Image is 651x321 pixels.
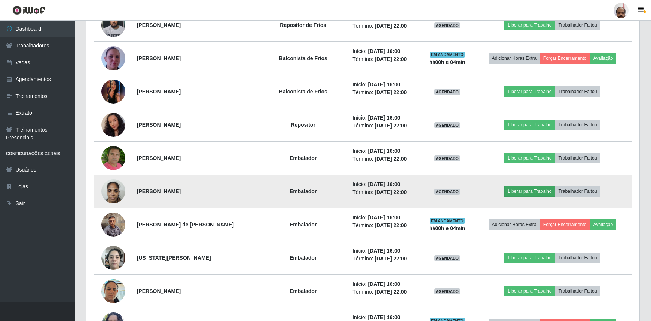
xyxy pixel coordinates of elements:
button: Adicionar Horas Extra [489,219,540,230]
li: Término: [352,288,417,296]
strong: Balconista de Frios [279,55,327,61]
time: [DATE] 16:00 [368,314,400,320]
li: Início: [352,147,417,155]
strong: Balconista de Frios [279,89,327,95]
img: 1753371469357.jpeg [101,109,125,140]
time: [DATE] 16:00 [368,115,400,121]
strong: Embalador [290,255,317,261]
li: Início: [352,114,417,122]
strong: [PERSON_NAME] [137,55,181,61]
button: Liberar para Trabalho [504,186,555,197]
li: Início: [352,180,417,188]
strong: [PERSON_NAME] [137,122,181,128]
strong: Embalador [290,188,317,194]
button: Avaliação [590,219,617,230]
li: Término: [352,188,417,196]
button: Trabalhador Faltou [555,153,600,163]
time: [DATE] 22:00 [375,289,407,295]
button: Liberar para Trabalho [504,120,555,130]
li: Término: [352,22,417,30]
button: Trabalhador Faltou [555,253,600,263]
time: [DATE] 16:00 [368,281,400,287]
button: Avaliação [590,53,617,64]
span: EM ANDAMENTO [430,218,465,224]
span: AGENDADO [434,89,461,95]
button: Liberar para Trabalho [504,20,555,30]
time: [DATE] 16:00 [368,248,400,254]
time: [DATE] 22:00 [375,23,407,29]
button: Liberar para Trabalho [504,253,555,263]
time: [DATE] 22:00 [375,89,407,95]
img: 1753238600136.jpeg [101,209,125,240]
li: Início: [352,47,417,55]
button: Trabalhador Faltou [555,20,600,30]
strong: [PERSON_NAME] [137,89,181,95]
strong: Embalador [290,288,317,294]
span: AGENDADO [434,255,461,261]
li: Término: [352,122,417,130]
time: [DATE] 22:00 [375,56,407,62]
strong: [PERSON_NAME] [137,155,181,161]
strong: Embalador [290,222,317,228]
li: Término: [352,255,417,263]
button: Trabalhador Faltou [555,186,600,197]
li: Término: [352,222,417,229]
img: 1750751041677.jpeg [101,145,125,172]
li: Início: [352,81,417,89]
button: Liberar para Trabalho [504,286,555,296]
li: Término: [352,55,417,63]
img: 1743196220327.jpeg [101,175,125,207]
time: [DATE] 16:00 [368,181,400,187]
strong: há 00 h e 04 min [429,59,465,65]
button: Adicionar Horas Extra [489,53,540,64]
strong: Repositor de Frios [280,22,326,28]
li: Início: [352,214,417,222]
time: [DATE] 22:00 [375,156,407,162]
strong: [PERSON_NAME] de [PERSON_NAME] [137,222,234,228]
span: AGENDADO [434,189,461,195]
span: AGENDADO [434,288,461,294]
img: 1754259184125.jpeg [101,242,125,274]
strong: [US_STATE][PERSON_NAME] [137,255,211,261]
time: [DATE] 16:00 [368,214,400,220]
span: EM ANDAMENTO [430,52,465,58]
strong: Repositor [291,122,315,128]
strong: há 00 h e 04 min [429,225,465,231]
strong: [PERSON_NAME] [137,288,181,294]
button: Trabalhador Faltou [555,86,600,97]
strong: Embalador [290,155,317,161]
span: AGENDADO [434,155,461,161]
time: [DATE] 22:00 [375,123,407,129]
img: 1745291755814.jpeg [101,65,125,118]
button: Trabalhador Faltou [555,286,600,296]
time: [DATE] 16:00 [368,148,400,154]
img: CoreUI Logo [12,6,46,15]
li: Início: [352,280,417,288]
button: Liberar para Trabalho [504,153,555,163]
time: [DATE] 22:00 [375,189,407,195]
time: [DATE] 16:00 [368,48,400,54]
li: Início: [352,247,417,255]
strong: [PERSON_NAME] [137,22,181,28]
img: 1746037018023.jpeg [101,37,125,80]
time: [DATE] 22:00 [375,256,407,262]
button: Forçar Encerramento [540,219,590,230]
strong: [PERSON_NAME] [137,188,181,194]
button: Trabalhador Faltou [555,120,600,130]
button: Forçar Encerramento [540,53,590,64]
button: Liberar para Trabalho [504,86,555,97]
li: Término: [352,155,417,163]
time: [DATE] 16:00 [368,81,400,87]
time: [DATE] 22:00 [375,222,407,228]
img: 1755524297882.jpeg [101,275,125,307]
li: Término: [352,89,417,96]
span: AGENDADO [434,122,461,128]
span: AGENDADO [434,22,461,28]
img: 1718553093069.jpeg [101,9,125,41]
